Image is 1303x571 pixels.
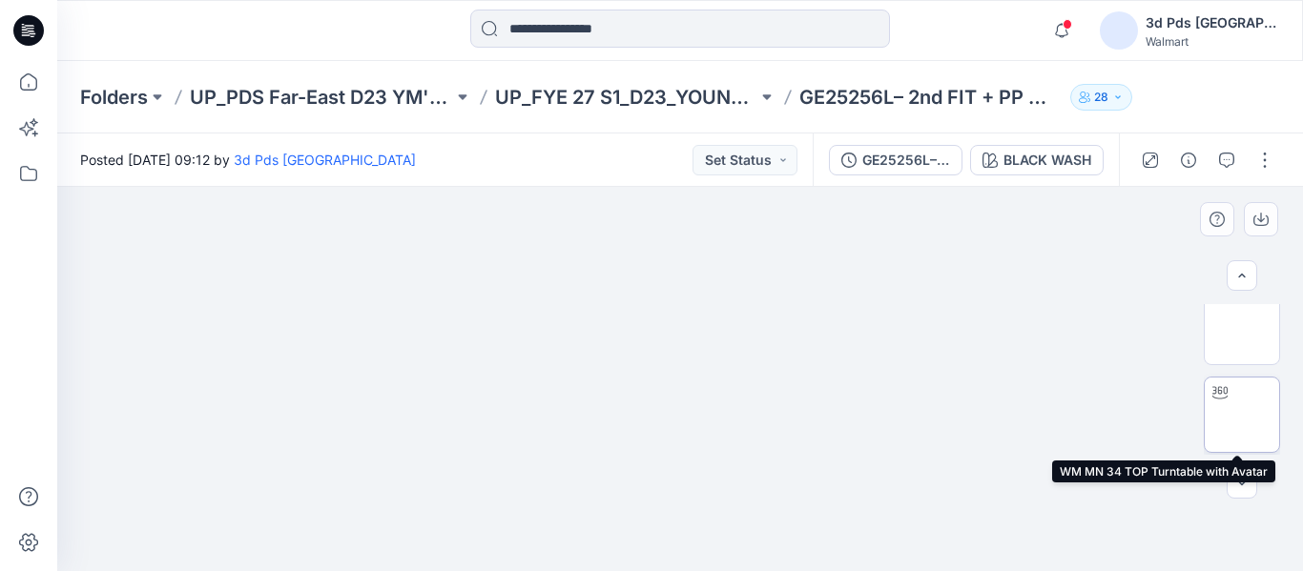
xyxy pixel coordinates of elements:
span: Posted [DATE] 09:12 by [80,150,416,170]
img: avatar [1100,11,1138,50]
a: UP_FYE 27 S1_D23_YOUNG MEN’S TOP PDS/[GEOGRAPHIC_DATA] [495,84,758,111]
p: GE25256L– 2nd FIT + PP Men’s Denim Jacket [799,84,1063,111]
a: 3d Pds [GEOGRAPHIC_DATA] [234,152,416,168]
button: GE25256L–2nd FIT + PP Men’s Denim Jacket [829,145,962,175]
button: BLACK WASH [970,145,1104,175]
div: BLACK WASH [1003,150,1091,171]
div: Walmart [1146,34,1279,49]
button: 28 [1070,84,1132,111]
button: Details [1173,145,1204,175]
div: 3d Pds [GEOGRAPHIC_DATA] [1146,11,1279,34]
a: UP_PDS Far-East D23 YM's Tops [190,84,453,111]
div: GE25256L–2nd FIT + PP Men’s Denim Jacket [862,150,950,171]
p: 28 [1094,87,1108,108]
a: Folders [80,84,148,111]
